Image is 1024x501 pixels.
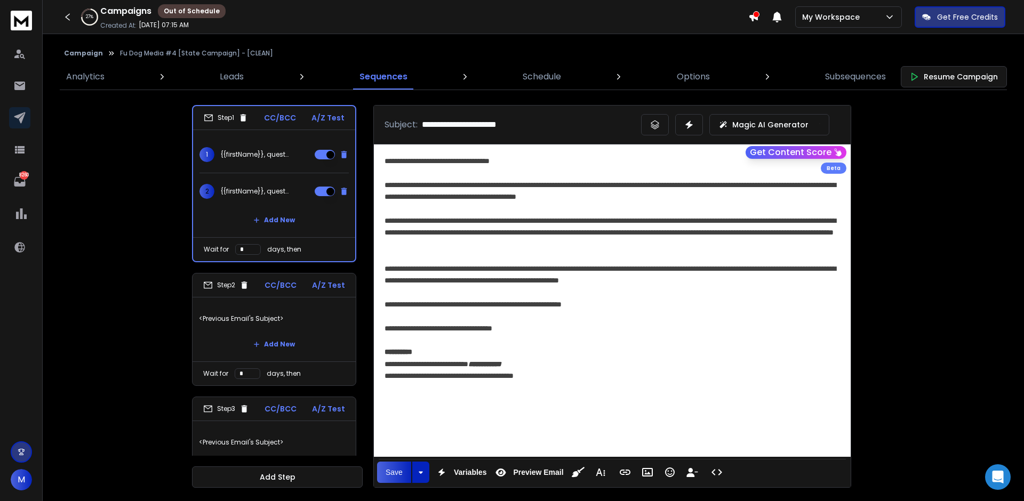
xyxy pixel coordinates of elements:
button: Add New [245,334,303,355]
a: Options [670,64,716,90]
img: logo [11,11,32,30]
div: Open Intercom Messenger [985,464,1011,490]
p: Sequences [359,70,407,83]
p: <Previous Email's Subject> [199,304,349,334]
span: Variables [452,468,489,477]
div: Beta [821,163,846,174]
button: Get Content Score [746,146,846,159]
p: 27 % [86,14,93,20]
button: Resume Campaign [901,66,1007,87]
p: A/Z Test [312,403,345,414]
p: Leads [220,70,244,83]
span: Preview Email [511,468,565,477]
p: [DATE] 07:15 AM [139,21,189,29]
li: Step1CC/BCCA/Z Test1{{firstName}}, question2{{firstName}}, questionAdd NewWait fordays, then [192,105,356,262]
p: days, then [267,369,301,378]
h1: Campaigns [100,5,151,18]
button: Add New [245,209,303,231]
a: Schedule [516,64,567,90]
a: Analytics [60,64,111,90]
button: More Text [590,462,611,483]
button: Preview Email [491,462,565,483]
p: Created At: [100,21,137,30]
p: <Previous Email's Subject> [199,427,349,457]
button: Insert Unsubscribe Link [682,462,702,483]
a: Leads [213,64,250,90]
button: Insert Link (⌘K) [615,462,635,483]
div: Out of Schedule [158,4,226,18]
p: {{firstName}}, question [221,150,289,159]
p: Fu Dog Media #4 [State Campaign] - [CLEAN] [120,49,273,58]
p: 8260 [20,171,28,180]
p: Wait for [204,245,229,254]
p: My Workspace [802,12,864,22]
p: Get Free Credits [937,12,998,22]
button: M [11,469,32,490]
div: Step 2 [203,280,249,290]
button: Emoticons [660,462,680,483]
button: Get Free Credits [915,6,1005,28]
li: Step2CC/BCCA/Z Test<Previous Email's Subject>Add NewWait fordays, then [192,273,356,386]
button: Clean HTML [568,462,588,483]
button: Save [377,462,411,483]
p: Wait for [203,369,228,378]
span: 1 [199,147,214,162]
p: A/Z Test [312,280,345,290]
p: Schedule [523,70,561,83]
button: Variables [431,462,489,483]
span: 2 [199,184,214,199]
p: days, then [267,245,301,254]
div: Step 1 [204,113,248,123]
p: Options [677,70,710,83]
button: Campaign [64,49,103,58]
button: Add Step [192,466,363,488]
p: CC/BCC [265,280,297,290]
p: Analytics [66,70,105,83]
button: Code View [707,462,727,483]
button: Insert Image (⌘P) [637,462,658,483]
a: Sequences [353,64,414,90]
p: CC/BCC [264,112,296,123]
p: Subsequences [825,70,886,83]
p: Subject: [385,118,418,131]
div: Step 3 [203,404,249,414]
p: A/Z Test [311,112,345,123]
a: 8260 [9,171,30,192]
p: CC/BCC [265,403,297,414]
p: {{firstName}}, question [221,187,289,196]
a: Subsequences [819,64,892,90]
p: Magic AI Generator [732,119,809,130]
button: Magic AI Generator [709,114,829,135]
